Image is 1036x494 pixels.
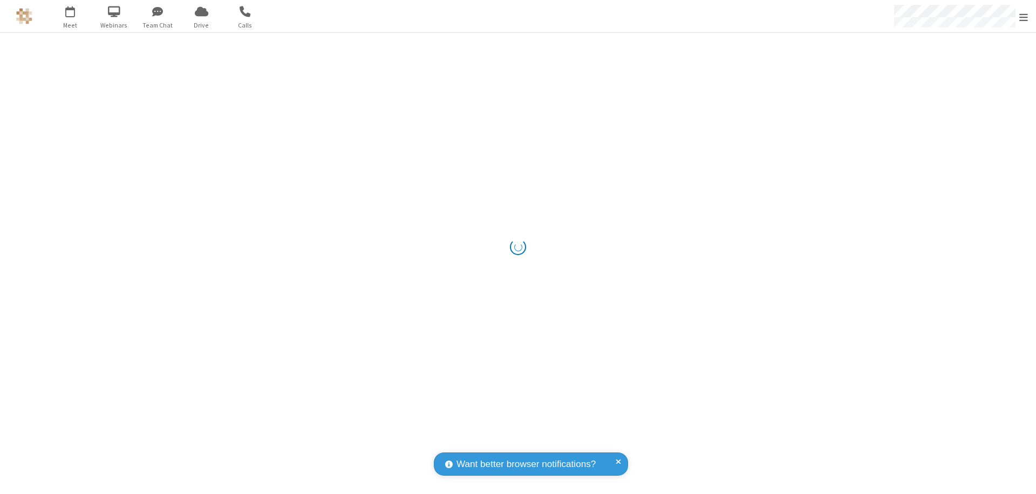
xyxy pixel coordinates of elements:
[225,20,265,30] span: Calls
[456,457,596,471] span: Want better browser notifications?
[94,20,134,30] span: Webinars
[16,8,32,24] img: QA Selenium DO NOT DELETE OR CHANGE
[181,20,222,30] span: Drive
[50,20,91,30] span: Meet
[138,20,178,30] span: Team Chat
